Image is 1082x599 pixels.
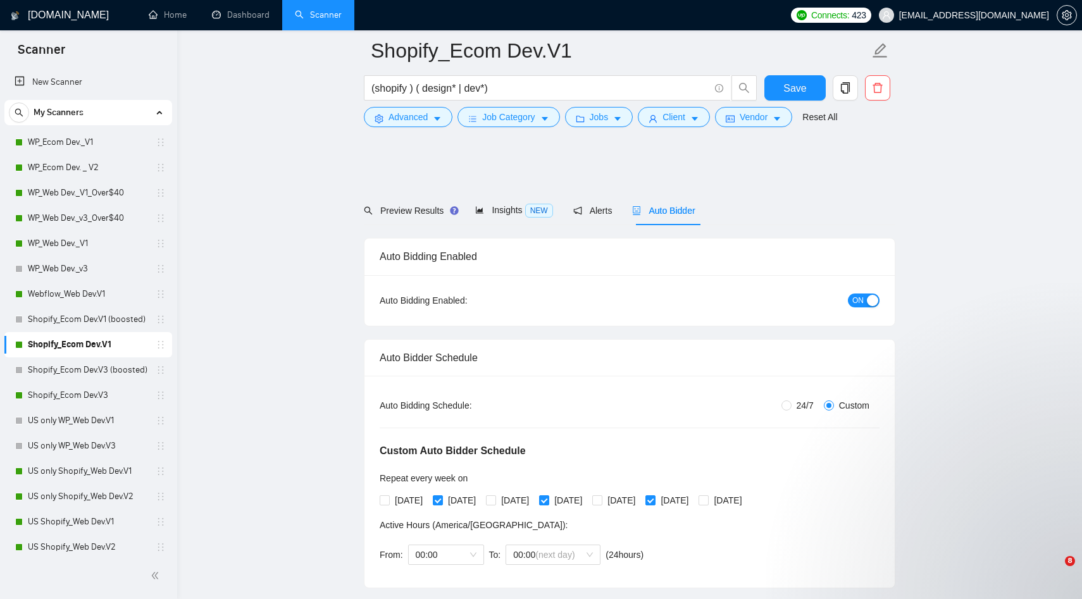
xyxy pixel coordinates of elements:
span: holder [156,188,166,198]
button: search [731,75,757,101]
span: idcard [726,114,735,123]
input: Search Freelance Jobs... [371,80,709,96]
span: 00:00 [416,545,476,564]
span: holder [156,416,166,426]
span: Repeat every week on [380,473,468,483]
div: Auto Bidding Enabled: [380,293,546,307]
span: robot [632,206,641,215]
a: homeHome [149,9,187,20]
button: search [9,102,29,123]
span: search [732,82,756,94]
img: logo [11,6,20,26]
div: Auto Bidder Schedule [380,340,880,376]
span: Jobs [590,110,609,124]
span: bars [468,114,477,123]
span: ON [852,293,864,307]
a: searchScanner [295,9,342,20]
span: holder [156,238,166,249]
a: US only WP_Web Dev.V3 [28,433,148,459]
button: copy [833,75,858,101]
span: ( 24 hours) [606,550,644,560]
span: caret-down [613,114,622,123]
span: Save [783,80,806,96]
button: setting [1057,5,1077,25]
a: WP_Web Dev._v3 [28,256,148,281]
span: info-circle [715,84,723,92]
a: US only WP_Web Dev.V1 [28,408,148,433]
span: [DATE] [549,493,587,507]
span: caret-down [690,114,699,123]
span: holder [156,264,166,274]
li: New Scanner [4,70,172,95]
span: Active Hours ( America/[GEOGRAPHIC_DATA] ): [380,520,568,530]
span: [DATE] [602,493,640,507]
img: upwork-logo.png [797,10,807,20]
span: 8 [1065,556,1075,566]
span: Connects: [811,8,849,22]
a: Shopify_Ecom Dev.V1 (boosted) [28,307,148,332]
a: WP_Web Dev._v3_Over$40 [28,206,148,231]
div: Auto Bidding Enabled [380,238,880,275]
a: US only Shopify_Web Dev.V1 [28,459,148,484]
span: holder [156,163,166,173]
a: US only Shopify_Web Dev.V2 [28,484,148,509]
span: holder [156,491,166,502]
a: Shopify_Ecom Dev.V1 [28,332,148,357]
span: Advanced [389,110,428,124]
span: 00:00 [513,545,593,564]
button: idcardVendorcaret-down [715,107,792,127]
span: folder [576,114,585,123]
span: Custom [834,398,874,412]
span: holder [156,365,166,375]
span: user [882,11,891,20]
span: Vendor [740,110,768,124]
button: folderJobscaret-down [565,107,633,127]
button: barsJob Categorycaret-down [457,107,559,127]
span: Preview Results [364,206,455,216]
span: [DATE] [443,493,481,507]
a: Shopify_Ecom Dev.V3 [28,383,148,408]
a: setting [1057,10,1077,20]
span: 423 [852,8,866,22]
span: setting [375,114,383,123]
span: (next day) [535,550,575,560]
span: holder [156,517,166,527]
span: holder [156,390,166,400]
input: Scanner name... [371,35,869,66]
span: holder [156,213,166,223]
span: Insights [475,205,552,215]
div: Auto Bidding Schedule: [380,398,546,412]
span: 24/7 [792,398,819,412]
a: Webflow_Web Dev.V1 [28,281,148,307]
span: holder [156,137,166,147]
span: area-chart [475,206,484,214]
iframe: Intercom live chat [1039,556,1069,586]
span: Auto Bidder [632,206,695,216]
span: double-left [151,569,163,582]
span: search [9,108,28,117]
span: Client [662,110,685,124]
span: caret-down [433,114,442,123]
span: holder [156,466,166,476]
button: Save [764,75,826,101]
div: Tooltip anchor [449,205,460,216]
span: search [364,206,373,215]
a: US Shopify_Web Dev.V2 [28,534,148,560]
span: To: [489,550,501,560]
span: [DATE] [496,493,534,507]
span: user [649,114,657,123]
span: edit [872,42,888,59]
a: WP_Web Dev._V1 [28,231,148,256]
span: copy [833,82,857,94]
span: holder [156,441,166,451]
span: My Scanners [34,100,84,125]
span: delete [866,82,890,94]
a: WP_Web Dev._V1_Over$40 [28,180,148,206]
span: From: [380,550,403,560]
span: holder [156,314,166,324]
button: settingAdvancedcaret-down [364,107,452,127]
span: holder [156,289,166,299]
a: WP_Ecom Dev._V1 [28,130,148,155]
span: notification [573,206,582,215]
span: NEW [525,204,553,218]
